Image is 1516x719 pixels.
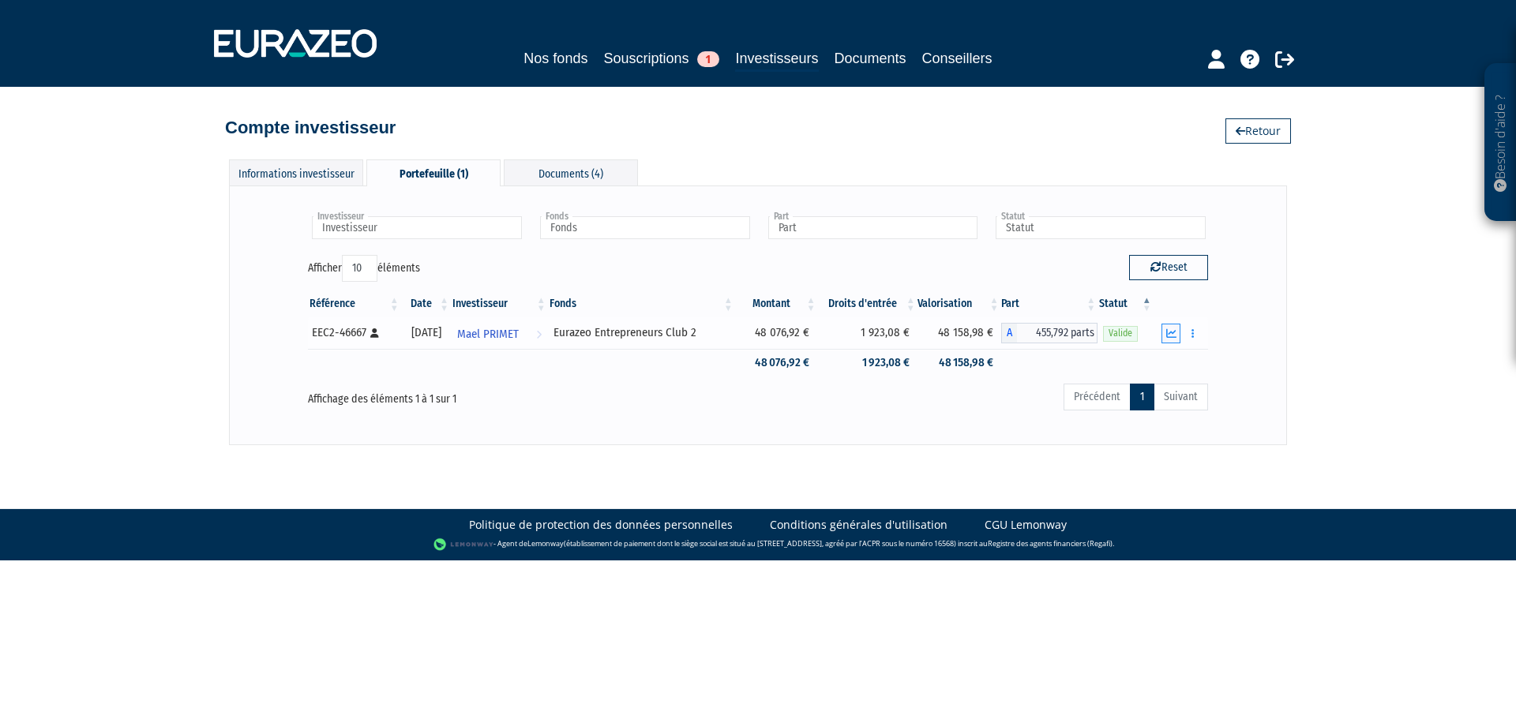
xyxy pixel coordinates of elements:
div: Affichage des éléments 1 à 1 sur 1 [308,382,670,407]
a: Nos fonds [523,47,587,69]
div: Portefeuille (1) [366,159,501,186]
span: 455,792 parts [1017,323,1098,343]
div: EEC2-46667 [312,324,396,341]
div: Documents (4) [504,159,638,185]
select: Afficheréléments [342,255,377,282]
td: 48 158,98 € [917,349,1001,376]
td: 1 923,08 € [817,317,917,349]
div: - Agent de (établissement de paiement dont le siège social est situé au [STREET_ADDRESS], agréé p... [16,537,1500,552]
th: Part: activer pour trier la colonne par ordre croissant [1001,290,1098,317]
th: Investisseur: activer pour trier la colonne par ordre croissant [451,290,548,317]
a: Documents [835,47,906,69]
a: Registre des agents financiers (Regafi) [988,538,1113,549]
div: [DATE] [407,324,445,341]
div: A - Eurazeo Entrepreneurs Club 2 [1001,323,1098,343]
a: 1 [1130,384,1154,410]
a: Lemonway [527,538,564,549]
td: 48 076,92 € [735,317,818,349]
div: Informations investisseur [229,159,363,185]
i: Voir l'investisseur [536,320,542,349]
a: Investisseurs [735,47,818,72]
span: Valide [1103,326,1138,341]
td: 1 923,08 € [817,349,917,376]
a: Retour [1225,118,1291,144]
span: Mael PRIMET [457,320,519,349]
p: Besoin d'aide ? [1492,72,1510,214]
a: CGU Lemonway [985,517,1067,533]
i: [Français] Personne physique [370,328,379,338]
th: Fonds: activer pour trier la colonne par ordre croissant [548,290,735,317]
img: logo-lemonway.png [433,537,494,552]
label: Afficher éléments [308,255,420,282]
th: Statut : activer pour trier la colonne par ordre d&eacute;croissant [1098,290,1154,317]
div: Eurazeo Entrepreneurs Club 2 [553,324,730,341]
a: Conditions générales d'utilisation [770,517,947,533]
a: Conseillers [922,47,993,69]
td: 48 076,92 € [735,349,818,376]
td: 48 158,98 € [917,317,1001,349]
h4: Compte investisseur [225,118,396,137]
th: Référence : activer pour trier la colonne par ordre croissant [308,290,401,317]
a: Politique de protection des données personnelles [469,517,733,533]
img: 1732889491-logotype_eurazeo_blanc_rvb.png [214,29,377,58]
th: Montant: activer pour trier la colonne par ordre croissant [735,290,818,317]
span: 1 [697,51,719,67]
button: Reset [1129,255,1208,280]
th: Droits d'entrée: activer pour trier la colonne par ordre croissant [817,290,917,317]
a: Mael PRIMET [451,317,548,349]
span: A [1001,323,1017,343]
th: Valorisation: activer pour trier la colonne par ordre croissant [917,290,1001,317]
th: Date: activer pour trier la colonne par ordre croissant [401,290,451,317]
a: Souscriptions1 [603,47,719,69]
